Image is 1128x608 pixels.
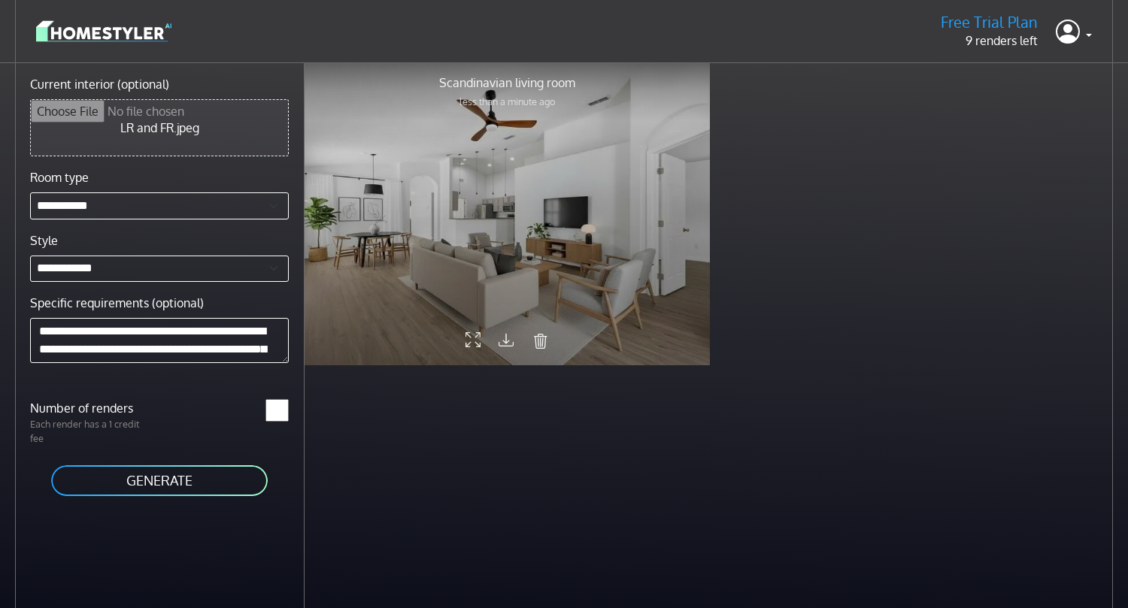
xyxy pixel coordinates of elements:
p: Scandinavian living room [439,74,575,92]
button: GENERATE [50,464,269,498]
h5: Free Trial Plan [941,13,1038,32]
p: 9 renders left [941,32,1038,50]
p: Each render has a 1 credit fee [21,417,159,446]
label: Style [30,231,58,250]
img: logo-3de290ba35641baa71223ecac5eacb59cb85b4c7fdf211dc9aaecaaee71ea2f8.svg [36,18,171,44]
label: Current interior (optional) [30,75,169,93]
label: Room type [30,168,89,186]
label: Specific requirements (optional) [30,294,204,312]
p: less than a minute ago [439,95,575,109]
label: Number of renders [21,399,159,417]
